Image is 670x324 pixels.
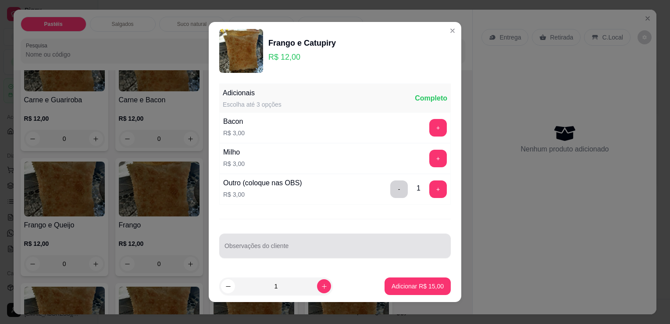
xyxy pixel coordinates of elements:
[429,150,447,167] button: add
[223,100,282,109] div: Escolha até 3 opções
[429,119,447,137] button: add
[219,29,263,73] img: product-image
[417,183,421,194] div: 1
[317,279,331,293] button: increase-product-quantity
[223,129,245,137] p: R$ 3,00
[223,88,282,98] div: Adicionais
[223,190,302,199] p: R$ 3,00
[223,147,245,158] div: Milho
[268,51,336,63] p: R$ 12,00
[221,279,235,293] button: decrease-product-quantity
[385,277,451,295] button: Adicionar R$ 15,00
[415,93,447,104] div: Completo
[225,245,445,254] input: Observações do cliente
[223,159,245,168] p: R$ 3,00
[445,24,460,38] button: Close
[268,37,336,49] div: Frango e Catupiry
[390,180,408,198] button: delete
[223,178,302,188] div: Outro (coloque nas OBS)
[223,116,245,127] div: Bacon
[429,180,447,198] button: add
[392,282,444,291] p: Adicionar R$ 15,00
